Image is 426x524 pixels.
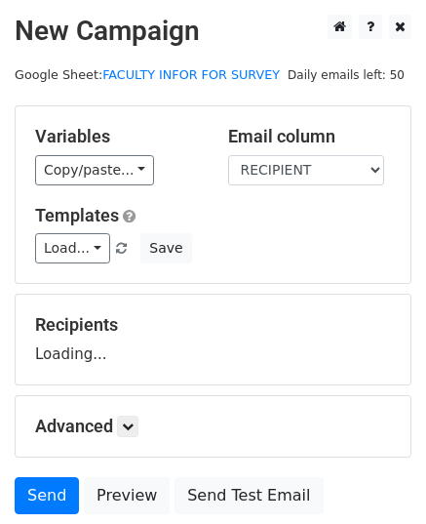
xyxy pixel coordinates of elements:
[281,64,411,86] span: Daily emails left: 50
[35,205,119,225] a: Templates
[35,314,391,336] h5: Recipients
[35,416,391,437] h5: Advanced
[140,233,191,263] button: Save
[35,155,154,185] a: Copy/paste...
[84,477,170,514] a: Preview
[15,15,411,48] h2: New Campaign
[174,477,323,514] a: Send Test Email
[35,126,199,147] h5: Variables
[102,67,280,82] a: FACULTY INFOR FOR SURVEY
[35,314,391,365] div: Loading...
[15,477,79,514] a: Send
[281,67,411,82] a: Daily emails left: 50
[228,126,392,147] h5: Email column
[15,67,280,82] small: Google Sheet:
[35,233,110,263] a: Load...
